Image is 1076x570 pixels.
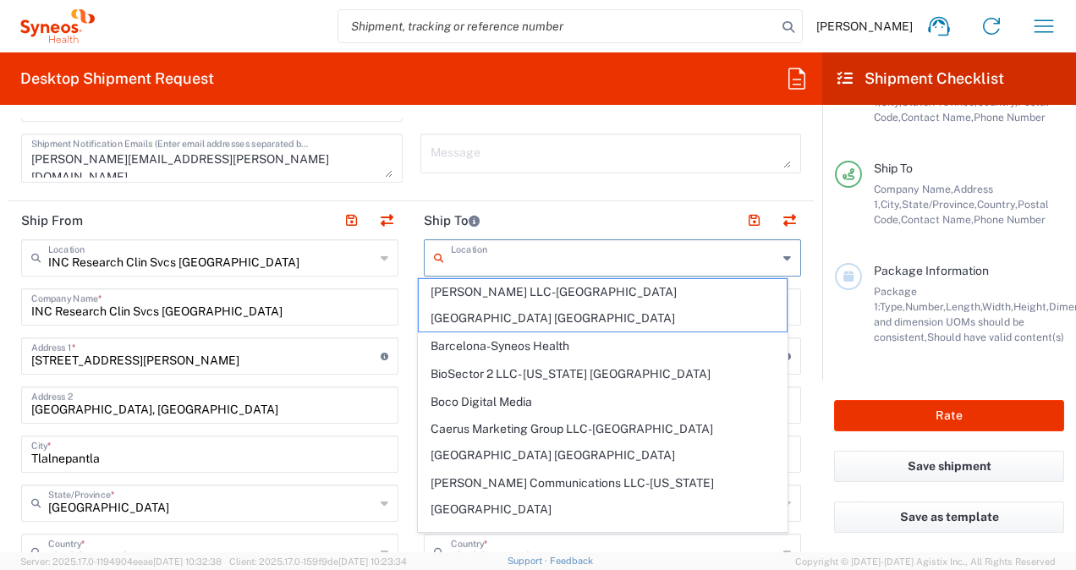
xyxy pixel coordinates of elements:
span: [PERSON_NAME] LLC-[GEOGRAPHIC_DATA] [GEOGRAPHIC_DATA] [GEOGRAPHIC_DATA] [419,279,786,332]
a: Feedback [550,556,593,566]
span: [DATE] 10:23:34 [338,556,407,567]
button: Rate [834,400,1064,431]
span: City, [881,198,902,211]
span: [PERSON_NAME] [816,19,913,34]
span: Phone Number [974,111,1046,123]
span: Type, [880,300,905,313]
span: [PERSON_NAME] Communications LLC-[US_STATE] [GEOGRAPHIC_DATA] [419,470,786,523]
span: Boco Digital Media [419,389,786,415]
button: Save shipment [834,451,1064,482]
button: Save as template [834,501,1064,533]
span: Length, [946,300,982,313]
span: State/Province, [902,198,977,211]
input: Shipment, tracking or reference number [338,10,777,42]
span: Country, [977,198,1018,211]
span: Should have valid content(s) [927,331,1064,343]
h2: Shipment Checklist [837,69,1004,89]
span: Client: 2025.17.0-159f9de [229,556,407,567]
span: BioSector 2 LLC- [US_STATE] [GEOGRAPHIC_DATA] [419,361,786,387]
span: Server: 2025.17.0-1194904eeae [20,556,222,567]
span: Number, [905,300,946,313]
span: [DATE] 10:32:38 [153,556,222,567]
span: Copyright © [DATE]-[DATE] Agistix Inc., All Rights Reserved [795,554,1056,569]
span: Barcelona-Syneos Health [419,333,786,359]
span: Contact Name, [901,111,974,123]
span: Package Information [874,264,989,277]
span: Phone Number [974,213,1046,226]
h2: Ship From [21,212,83,229]
span: Ship To [874,162,913,175]
span: Caerus Marketing Group LLC-[GEOGRAPHIC_DATA] [GEOGRAPHIC_DATA] [GEOGRAPHIC_DATA] [419,416,786,469]
span: Contact Name, [901,213,974,226]
h2: Desktop Shipment Request [20,69,214,89]
span: Height, [1013,300,1049,313]
span: Width, [982,300,1013,313]
span: Company Name, [874,183,953,195]
span: Package 1: [874,285,917,313]
a: Support [508,556,550,566]
h2: Ship To [424,212,480,229]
